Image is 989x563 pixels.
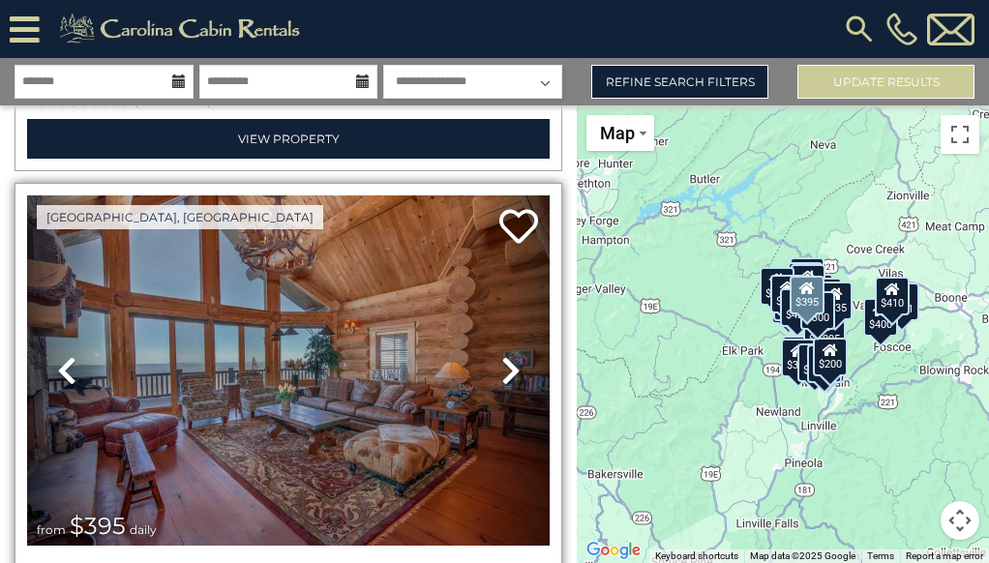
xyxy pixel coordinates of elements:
[37,522,66,537] span: from
[27,195,550,546] img: thumbnail_163263808.jpeg
[863,298,898,337] div: $400
[906,550,983,561] a: Report a map error
[780,287,815,326] div: $424
[27,119,550,159] a: View Property
[591,65,768,99] a: Refine Search Filters
[655,549,738,563] button: Keyboard shortcuts
[781,339,816,377] div: $355
[807,344,842,383] div: $350
[791,264,825,303] div: $390
[49,10,316,48] img: Khaki-logo.png
[884,282,919,321] div: $451
[797,343,832,382] div: $375
[790,257,824,296] div: $325
[770,275,805,313] div: $290
[790,275,824,313] div: $395
[818,281,853,320] div: $235
[813,338,848,376] div: $200
[800,290,835,329] div: $300
[797,65,974,99] button: Update Results
[941,501,979,540] button: Map camera controls
[875,277,910,315] div: $410
[130,522,157,537] span: daily
[803,311,846,350] div: $1,095
[70,512,126,540] span: $395
[882,13,922,45] a: [PHONE_NUMBER]
[37,205,323,229] a: [GEOGRAPHIC_DATA], [GEOGRAPHIC_DATA]
[750,550,855,561] span: Map data ©2025 Google
[842,12,877,46] img: search-regular.svg
[586,115,654,151] button: Change map style
[600,123,635,143] span: Map
[760,267,794,306] div: $285
[788,262,823,301] div: $310
[582,538,645,563] a: Open this area in Google Maps (opens a new window)
[582,538,645,563] img: Google
[867,550,894,561] a: Terms
[499,207,538,249] a: Add to favorites
[941,115,979,154] button: Toggle fullscreen view
[783,335,818,373] div: $225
